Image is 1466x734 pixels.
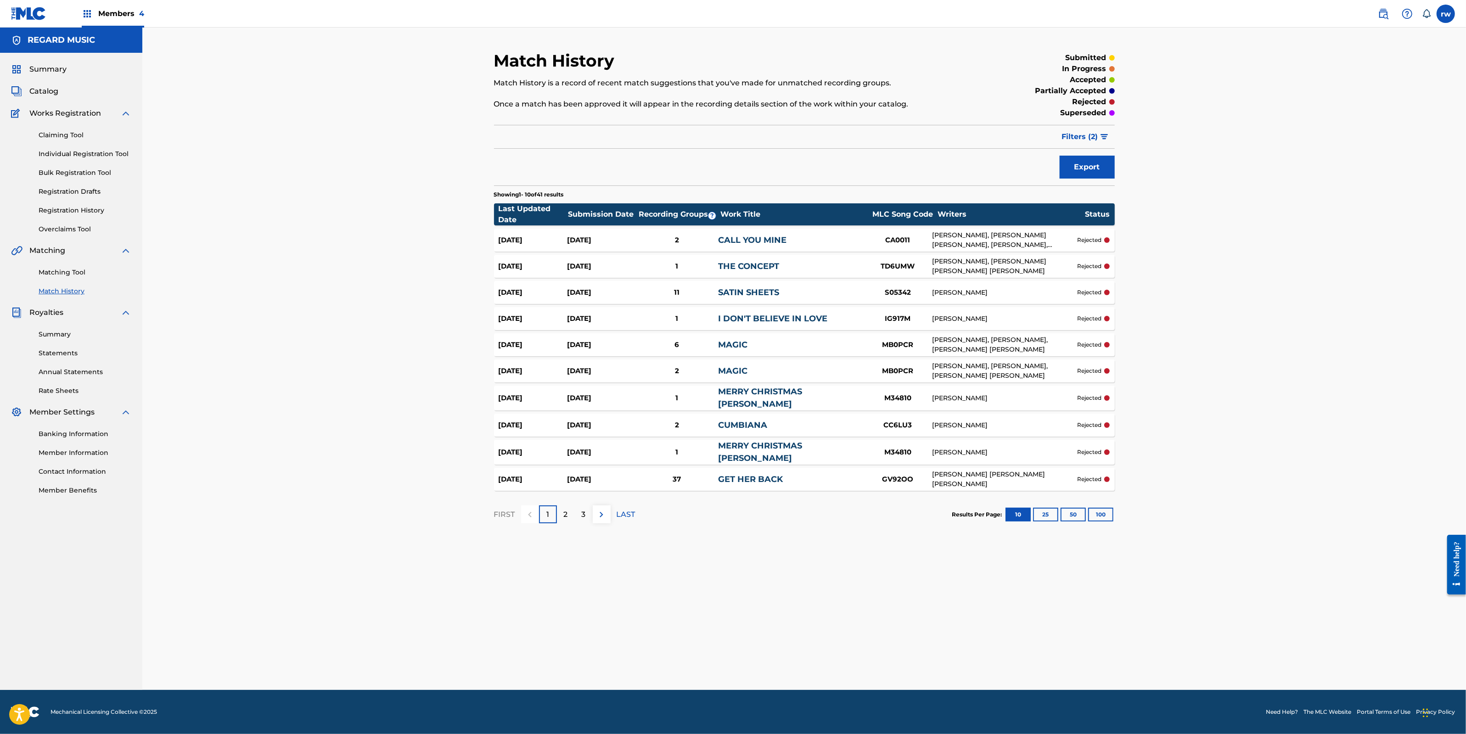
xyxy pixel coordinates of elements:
div: IG917M [863,314,932,324]
p: 1 [546,509,549,520]
span: Filters ( 2 ) [1062,131,1098,142]
div: [DATE] [567,393,636,403]
img: Accounts [11,35,22,46]
p: rejected [1077,341,1101,349]
p: 2 [564,509,568,520]
div: 2 [636,420,719,431]
iframe: Chat Widget [1420,690,1466,734]
button: 25 [1033,508,1058,521]
span: ? [708,212,716,219]
p: 3 [582,509,586,520]
button: Export [1060,156,1115,179]
p: accepted [1070,74,1107,85]
a: Overclaims Tool [39,224,131,234]
a: THE CONCEPT [718,261,779,271]
a: CatalogCatalog [11,86,58,97]
div: [DATE] [567,287,636,298]
img: Catalog [11,86,22,97]
a: Statements [39,348,131,358]
div: [PERSON_NAME], [PERSON_NAME] [PERSON_NAME] [PERSON_NAME] [932,257,1077,276]
img: Summary [11,64,22,75]
div: 1 [636,393,719,403]
div: M34810 [863,393,932,403]
div: [DATE] [567,420,636,431]
div: Drag [1423,699,1428,727]
img: search [1378,8,1389,19]
div: MLC Song Code [868,209,937,220]
div: [DATE] [567,235,636,246]
img: expand [120,407,131,418]
div: [DATE] [499,287,567,298]
a: SummarySummary [11,64,67,75]
div: [DATE] [499,447,567,458]
a: MERRY CHRISTMAS [PERSON_NAME] [718,441,802,463]
p: Showing 1 - 10 of 41 results [494,191,564,199]
a: Match History [39,286,131,296]
a: Registration Drafts [39,187,131,196]
p: in progress [1062,63,1107,74]
img: logo [11,706,39,717]
p: Once a match has been approved it will appear in the recording details section of the work within... [494,99,972,110]
img: Top Rightsholders [82,8,93,19]
p: Match History is a record of recent match suggestions that you've made for unmatched recording gr... [494,78,972,89]
p: rejected [1077,394,1101,402]
div: [PERSON_NAME] [932,314,1077,324]
div: 6 [636,340,719,350]
iframe: Resource Center [1440,528,1466,602]
div: Status [1085,209,1110,220]
img: Member Settings [11,407,22,418]
a: I DON'T BELIEVE IN LOVE [718,314,827,324]
div: [DATE] [567,447,636,458]
div: User Menu [1437,5,1455,23]
a: Individual Registration Tool [39,149,131,159]
div: [DATE] [499,420,567,431]
p: rejected [1077,421,1101,429]
div: [DATE] [499,393,567,403]
div: TD6UMW [863,261,932,272]
div: M34810 [863,447,932,458]
div: [DATE] [499,314,567,324]
img: help [1402,8,1413,19]
div: [DATE] [499,340,567,350]
a: Registration History [39,206,131,215]
button: 10 [1005,508,1031,521]
p: LAST [617,509,635,520]
img: expand [120,307,131,318]
a: Portal Terms of Use [1357,708,1410,716]
p: superseded [1061,107,1107,118]
div: Work Title [720,209,867,220]
div: [PERSON_NAME] [932,288,1077,297]
div: 1 [636,447,719,458]
img: Works Registration [11,108,23,119]
a: CALL YOU MINE [718,235,786,245]
div: [DATE] [499,261,567,272]
p: FIRST [494,509,515,520]
p: rejected [1077,314,1101,323]
div: [DATE] [567,314,636,324]
span: Works Registration [29,108,101,119]
p: rejected [1077,448,1101,456]
div: 2 [636,235,719,246]
a: Matching Tool [39,268,131,277]
div: [DATE] [499,474,567,485]
a: Need Help? [1266,708,1298,716]
div: CC6LU3 [863,420,932,431]
div: MB0PCR [863,366,932,376]
p: submitted [1066,52,1107,63]
div: [DATE] [567,261,636,272]
img: right [596,509,607,520]
button: Filters (2) [1056,125,1115,148]
div: [DATE] [499,366,567,376]
p: rejected [1077,475,1101,483]
img: MLC Logo [11,7,46,20]
span: 4 [139,9,144,18]
a: Public Search [1374,5,1393,23]
p: rejected [1077,236,1101,244]
div: Writers [938,209,1084,220]
p: partially accepted [1035,85,1107,96]
a: Bulk Registration Tool [39,168,131,178]
img: filter [1101,134,1108,140]
a: MERRY CHRISTMAS [PERSON_NAME] [718,387,802,409]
